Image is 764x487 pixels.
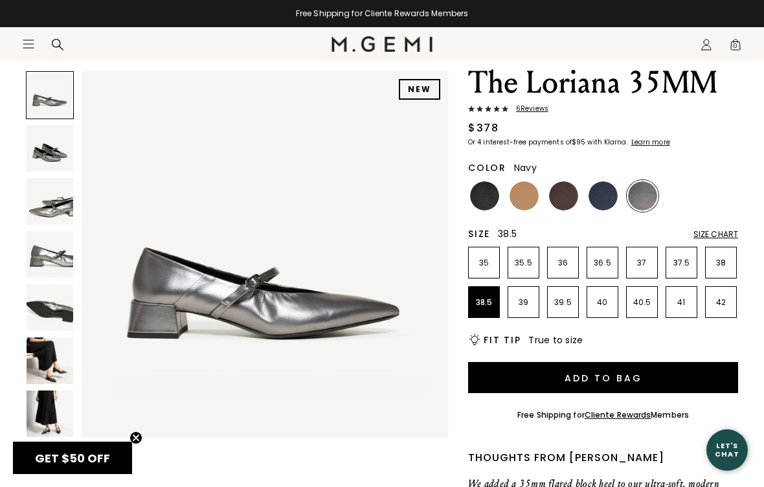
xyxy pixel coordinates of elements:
p: 40 [587,297,618,308]
div: Let's Chat [706,442,748,458]
a: 6Reviews [468,105,738,115]
img: The Loriana 35MM [82,71,448,438]
p: 36 [548,258,578,268]
h2: Size [468,229,490,239]
img: The Loriana 35MM [27,125,73,172]
img: Navy [589,181,618,210]
p: 42 [706,297,736,308]
p: 35.5 [508,258,539,268]
p: 35 [469,258,499,268]
p: 39.5 [548,297,578,308]
img: Light Tan [510,181,539,210]
div: Free Shipping for Members [517,410,689,420]
p: 38.5 [469,297,499,308]
a: Cliente Rewards [585,409,651,420]
h2: Color [468,163,506,173]
img: The Loriana 35MM [27,337,73,384]
klarna-placement-style-body: with Klarna [587,137,629,147]
img: The Loriana 35MM [27,391,73,437]
p: 39 [508,297,539,308]
h2: Fit Tip [484,335,521,345]
img: The Loriana 35MM [27,284,73,331]
button: Add to Bag [468,362,738,393]
span: 6 Review s [508,105,548,113]
p: 36.5 [587,258,618,268]
div: GET $50 OFFClose teaser [13,442,132,474]
span: GET $50 OFF [35,450,110,466]
p: 40.5 [627,297,657,308]
img: The Loriana 35MM [27,178,73,225]
img: The Loriana 35MM [27,231,73,278]
img: Gunmetal [628,181,657,210]
img: M.Gemi [331,36,433,52]
klarna-placement-style-body: Or 4 interest-free payments of [468,137,572,147]
div: NEW [399,79,440,100]
p: 41 [666,297,697,308]
span: 0 [729,41,742,54]
klarna-placement-style-cta: Learn more [631,137,670,147]
span: True to size [528,334,583,346]
button: Close teaser [129,431,142,444]
div: Size Chart [693,229,738,240]
p: 37 [627,258,657,268]
button: Open site menu [22,38,35,51]
span: 38.5 [498,227,517,240]
div: $378 [468,120,499,136]
a: Learn more [630,139,670,146]
div: Thoughts from [PERSON_NAME] [468,450,738,466]
span: Navy [514,161,537,174]
klarna-placement-style-amount: $95 [572,137,585,147]
img: Chocolate [549,181,578,210]
p: 37.5 [666,258,697,268]
p: 38 [706,258,736,268]
img: Black [470,181,499,210]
